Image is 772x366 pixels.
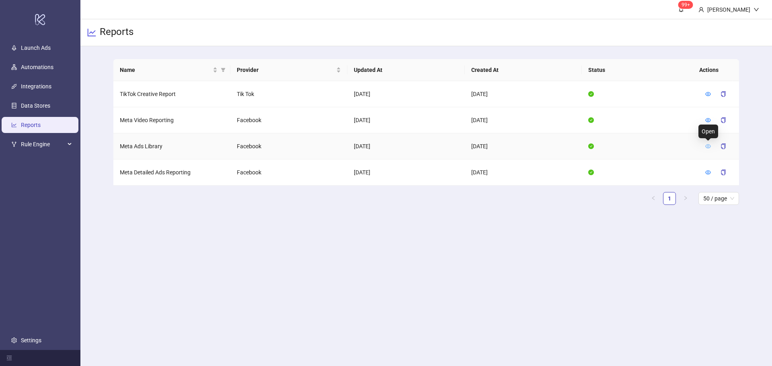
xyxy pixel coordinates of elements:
span: bell [678,6,684,12]
td: Facebook [230,133,347,159]
a: Launch Ads [21,45,51,51]
td: Tik Tok [230,81,347,107]
a: Reports [21,122,41,128]
th: Status [582,59,699,81]
a: Integrations [21,83,51,90]
td: [DATE] [347,159,464,186]
th: Provider [230,59,347,81]
td: TikTok Creative Report [113,81,230,107]
td: Facebook [230,159,347,186]
h3: Reports [100,26,133,39]
span: check-circle [588,170,594,175]
th: Actions [693,59,733,81]
span: down [754,7,759,12]
span: Name [120,65,211,74]
th: Name [113,59,230,81]
td: Meta Ads Library [113,133,230,159]
button: copy [714,166,733,179]
a: eye [705,169,711,176]
a: eye [705,91,711,97]
sup: 669 [678,1,693,9]
a: 1 [663,192,675,204]
span: user [698,7,704,12]
button: left [647,192,660,205]
span: check-circle [588,143,594,149]
span: 50 / page [703,192,734,204]
span: Provider [237,65,335,74]
li: Next Page [679,192,692,205]
span: line-chart [87,28,96,37]
button: copy [714,88,733,100]
span: eye [705,170,711,175]
span: left [651,196,656,200]
a: Settings [21,337,41,344]
span: filter [221,67,226,72]
span: menu-fold [6,355,12,361]
td: [DATE] [465,107,582,133]
a: Data Stores [21,102,50,109]
button: right [679,192,692,205]
button: copy [714,140,733,153]
td: [DATE] [347,81,464,107]
span: fork [11,141,17,147]
a: eye [705,117,711,123]
a: eye [705,143,711,149]
span: check-circle [588,91,594,97]
span: eye [705,143,711,149]
td: [DATE] [347,133,464,159]
li: 1 [663,192,676,205]
td: Meta Detailed Ads Reporting [113,159,230,186]
a: Automations [21,64,53,70]
td: [DATE] [465,159,582,186]
div: Page Size [698,192,739,205]
td: [DATE] [465,133,582,159]
td: Meta Video Reporting [113,107,230,133]
span: copy [721,143,726,149]
span: copy [721,170,726,175]
td: [DATE] [347,107,464,133]
span: Rule Engine [21,136,65,152]
th: Updated At [347,59,464,81]
td: [DATE] [465,81,582,107]
th: Created At [465,59,582,81]
div: [PERSON_NAME] [704,5,754,14]
span: filter [219,64,227,76]
span: copy [721,117,726,123]
span: right [683,196,688,200]
div: Open [698,125,718,138]
span: check-circle [588,117,594,123]
li: Previous Page [647,192,660,205]
button: copy [714,114,733,127]
td: Facebook [230,107,347,133]
span: copy [721,91,726,97]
